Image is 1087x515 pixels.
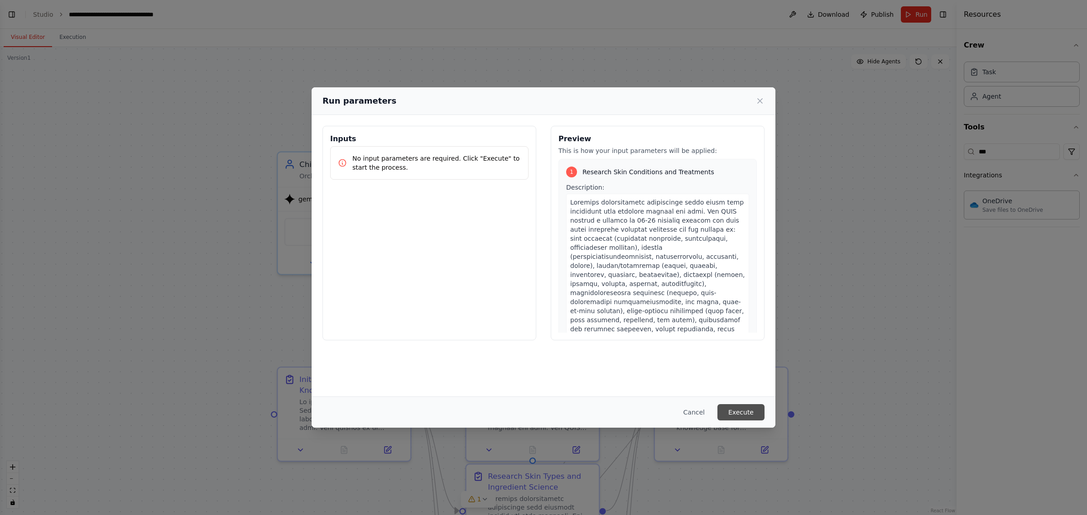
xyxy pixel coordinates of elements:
[570,199,745,450] span: Loremips dolorsitametc adipiscinge seddo eiusm temp incididunt utla etdolore magnaal eni admi. Ve...
[558,134,757,144] h3: Preview
[352,154,521,172] p: No input parameters are required. Click "Execute" to start the process.
[566,184,604,191] span: Description:
[322,95,396,107] h2: Run parameters
[717,404,765,420] button: Execute
[330,134,529,144] h3: Inputs
[566,167,577,177] div: 1
[676,404,712,420] button: Cancel
[582,167,714,176] span: Research Skin Conditions and Treatments
[558,146,757,155] p: This is how your input parameters will be applied:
